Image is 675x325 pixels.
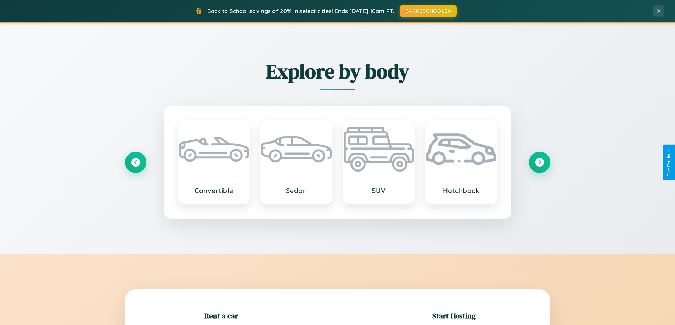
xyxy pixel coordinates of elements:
h3: Sedan [268,186,325,195]
h2: Rent a car [204,311,238,321]
h2: Explore by body [125,58,550,85]
span: Back to School savings of 20% in select cities! Ends [DATE] 10am PT. [207,7,394,14]
h3: Hatchback [433,186,489,195]
h3: SUV [351,186,407,195]
h2: Start Hosting [432,311,476,321]
div: Give Feedback [666,148,671,177]
button: BACK2SCHOOL20 [400,5,457,17]
h3: Convertible [186,186,242,195]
